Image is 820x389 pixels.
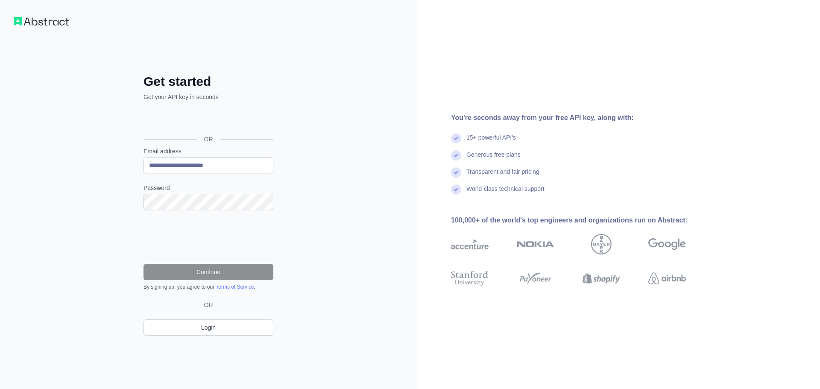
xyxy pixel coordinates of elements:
div: World-class technical support [466,184,545,202]
a: Login [143,319,273,336]
img: Workflow [14,17,69,26]
p: Get your API key in seconds [143,93,273,101]
iframe: reCAPTCHA [143,220,273,254]
label: Password [143,184,273,192]
span: OR [197,135,220,143]
img: payoneer [517,269,554,288]
img: nokia [517,234,554,254]
button: Continue [143,264,273,280]
img: bayer [591,234,612,254]
img: check mark [451,133,461,143]
img: check mark [451,167,461,178]
div: You're seconds away from your free API key, along with: [451,113,713,123]
div: Transparent and fair pricing [466,167,539,184]
h2: Get started [143,74,273,89]
img: google [648,234,686,254]
img: check mark [451,184,461,195]
div: 15+ powerful API's [466,133,516,150]
a: Terms of Service [216,284,254,290]
img: shopify [583,269,620,288]
span: OR [201,301,217,309]
div: 100,000+ of the world's top engineers and organizations run on Abstract: [451,215,713,225]
img: stanford university [451,269,489,288]
div: By signing up, you agree to our . [143,284,273,290]
img: accenture [451,234,489,254]
img: check mark [451,150,461,161]
label: Email address [143,147,273,155]
div: Generous free plans [466,150,521,167]
iframe: Google ile Oturum Açma Düğmesi [139,111,276,129]
img: airbnb [648,269,686,288]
